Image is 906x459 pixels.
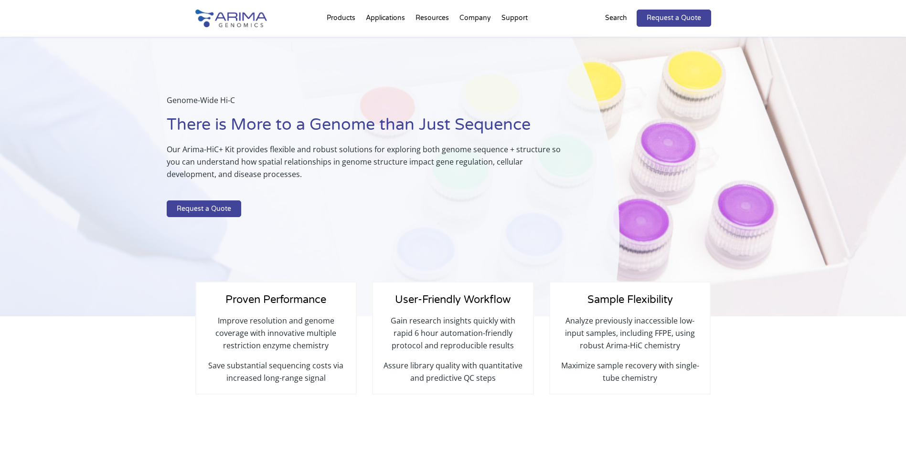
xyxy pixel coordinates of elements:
[206,314,346,359] p: Improve resolution and genome coverage with innovative multiple restriction enzyme chemistry
[167,94,572,114] p: Genome-Wide Hi-C
[167,143,572,188] p: Our Arima-HiC+ Kit provides flexible and robust solutions for exploring both genome sequence + st...
[560,359,700,384] p: Maximize sample recovery with single-tube chemistry
[167,200,241,218] a: Request a Quote
[167,114,572,143] h1: There is More to a Genome than Just Sequence
[560,314,700,359] p: Analyze previously inaccessible low-input samples, including FFPE, using robust Arima-HiC chemistry
[395,293,511,306] span: User-Friendly Workflow
[605,12,627,24] p: Search
[225,293,326,306] span: Proven Performance
[383,314,523,359] p: Gain research insights quickly with rapid 6 hour automation-friendly protocol and reproducible re...
[195,10,267,27] img: Arima-Genomics-logo
[206,359,346,384] p: Save substantial sequencing costs via increased long-range signal
[587,293,673,306] span: Sample Flexibility
[383,359,523,384] p: Assure library quality with quantitative and predictive QC steps
[637,10,711,27] a: Request a Quote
